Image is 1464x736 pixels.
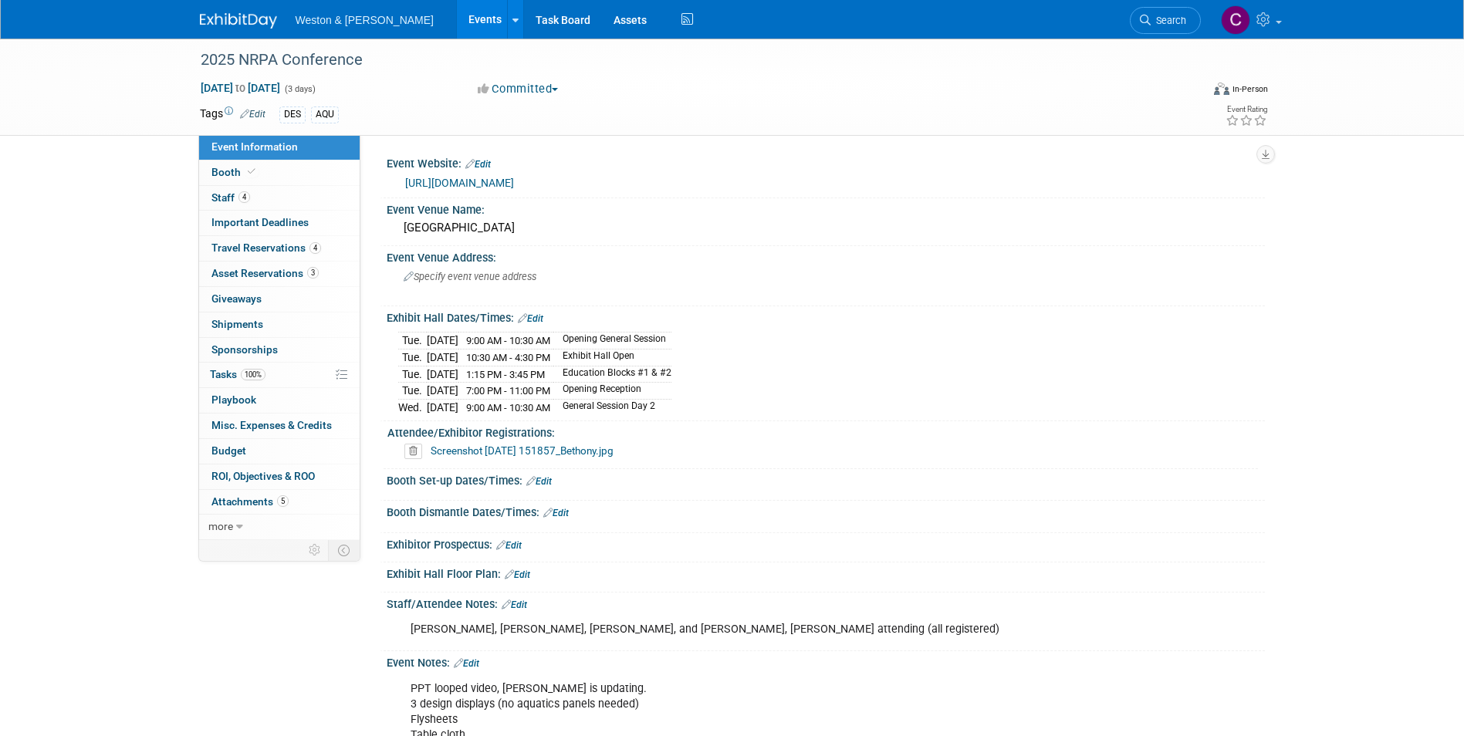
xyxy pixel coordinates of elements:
td: Tags [200,106,265,123]
a: Edit [518,313,543,324]
div: [PERSON_NAME], [PERSON_NAME], [PERSON_NAME], and [PERSON_NAME], [PERSON_NAME] attending (all regi... [400,614,1095,645]
a: Shipments [199,312,360,337]
div: Attendee/Exhibitor Registrations: [387,421,1258,441]
div: Event Venue Name: [387,198,1265,218]
span: 10:30 AM - 4:30 PM [466,352,550,363]
td: [DATE] [427,333,458,349]
a: Attachments5 [199,490,360,515]
span: 7:00 PM - 11:00 PM [466,385,550,397]
div: Event Website: [387,152,1265,172]
td: Education Blocks #1 & #2 [553,366,671,383]
a: Misc. Expenses & Credits [199,414,360,438]
span: Travel Reservations [211,241,321,254]
a: Edit [505,569,530,580]
a: Tasks100% [199,363,360,387]
a: [URL][DOMAIN_NAME] [405,177,514,189]
td: Tue. [398,333,427,349]
a: Edit [465,159,491,170]
span: Specify event venue address [404,271,536,282]
button: Committed [472,81,564,97]
div: AQU [311,106,339,123]
a: Booth [199,160,360,185]
td: Personalize Event Tab Strip [302,540,329,560]
td: Exhibit Hall Open [553,349,671,366]
span: Attachments [211,495,289,508]
span: Asset Reservations [211,267,319,279]
div: Exhibit Hall Dates/Times: [387,306,1265,326]
span: 9:00 AM - 10:30 AM [466,402,550,414]
div: In-Person [1232,83,1268,95]
a: Edit [454,658,479,669]
div: Exhibitor Prospectus: [387,533,1265,553]
span: Staff [211,191,250,204]
div: Exhibit Hall Floor Plan: [387,562,1265,582]
a: Giveaways [199,287,360,312]
td: Opening General Session [553,333,671,349]
td: [DATE] [427,399,458,415]
td: [DATE] [427,366,458,383]
td: Wed. [398,399,427,415]
span: Shipments [211,318,263,330]
div: 2025 NRPA Conference [195,46,1178,74]
td: [DATE] [427,383,458,400]
div: Event Rating [1226,106,1267,113]
td: General Session Day 2 [553,399,671,415]
a: Important Deadlines [199,211,360,235]
td: Toggle Event Tabs [328,540,360,560]
span: 100% [241,369,265,380]
a: more [199,515,360,539]
a: Asset Reservations3 [199,262,360,286]
a: Search [1130,7,1201,34]
div: Booth Dismantle Dates/Times: [387,501,1265,521]
span: (3 days) [283,84,316,94]
span: more [208,520,233,532]
span: to [233,82,248,94]
img: ExhibitDay [200,13,277,29]
span: 9:00 AM - 10:30 AM [466,335,550,346]
span: ROI, Objectives & ROO [211,470,315,482]
a: Staff4 [199,186,360,211]
span: 3 [307,267,319,279]
span: Misc. Expenses & Credits [211,419,332,431]
a: Sponsorships [199,338,360,363]
a: Edit [502,599,527,610]
a: Playbook [199,388,360,413]
a: Screenshot [DATE] 151857_Bethony.jpg [431,444,614,457]
div: Booth Set-up Dates/Times: [387,469,1265,489]
a: Budget [199,439,360,464]
div: Event Notes: [387,651,1265,671]
td: [DATE] [427,349,458,366]
span: [DATE] [DATE] [200,81,281,95]
span: Budget [211,444,246,457]
span: 1:15 PM - 3:45 PM [466,369,545,380]
div: [GEOGRAPHIC_DATA] [398,216,1253,240]
i: Booth reservation complete [248,167,255,176]
span: 5 [277,495,289,507]
span: Search [1151,15,1186,26]
img: Format-Inperson.png [1214,83,1229,95]
span: 4 [309,242,321,254]
div: Event Format [1110,80,1269,103]
td: Tue. [398,383,427,400]
a: Delete attachment? [404,446,428,457]
a: Travel Reservations4 [199,236,360,261]
span: Tasks [210,368,265,380]
span: 4 [238,191,250,203]
span: Booth [211,166,259,178]
a: ROI, Objectives & ROO [199,464,360,489]
span: Important Deadlines [211,216,309,228]
a: Edit [240,109,265,120]
div: Staff/Attendee Notes: [387,593,1265,613]
span: Playbook [211,393,256,406]
a: Edit [526,476,552,487]
td: Opening Reception [553,383,671,400]
img: Christine Viarella [1221,5,1250,35]
div: DES [279,106,306,123]
a: Edit [496,540,522,551]
span: Event Information [211,140,298,153]
span: Giveaways [211,292,262,305]
div: Event Venue Address: [387,246,1265,265]
a: Event Information [199,135,360,160]
td: Tue. [398,349,427,366]
span: Weston & [PERSON_NAME] [296,14,434,26]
